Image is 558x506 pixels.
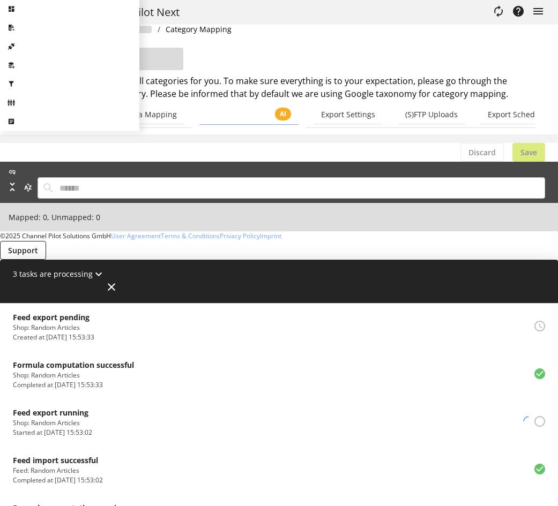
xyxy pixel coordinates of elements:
p: Shop: Random Articles [13,323,94,333]
p: Completed at Aug 19, 2025, 15:53:33 [13,380,134,390]
h2: Our AI has already mapped all categories for you. To make sure everything is to your expectation,... [23,74,535,100]
p: Feed export running [13,407,92,418]
p: Created at Aug 19, 2025, 15:53:33 [13,333,94,342]
a: (S)FTP Uploads [398,105,465,124]
a: Data Mapping [118,105,184,124]
p: Shop: Random Articles [13,371,134,380]
span: Discard [468,147,496,158]
p: Feed: Random Articles [13,466,103,475]
p: Shop: Random Articles [13,418,92,428]
a: Export Settings [314,105,383,124]
a: Category MappingAI [199,104,299,125]
span: 3 tasks are processing [13,269,93,279]
p: Formula computation successful [13,359,134,371]
span: Support [8,245,38,256]
span: Save [520,147,537,158]
a: User Agreement [111,231,161,240]
a: Imprint [260,231,281,240]
span: AI [280,109,286,119]
p: Feed import successful [13,455,103,466]
button: Save [512,143,545,162]
button: Discard [460,143,504,162]
a: Export Schedule [480,105,554,124]
p: Started at Aug 19, 2025, 15:53:02 [13,428,92,437]
a: Privacy Policy [220,231,260,240]
p: Completed at Aug 19, 2025, 15:53:02 [13,475,103,485]
a: Terms & Conditions [161,231,220,240]
p: Feed export pending [13,312,94,323]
